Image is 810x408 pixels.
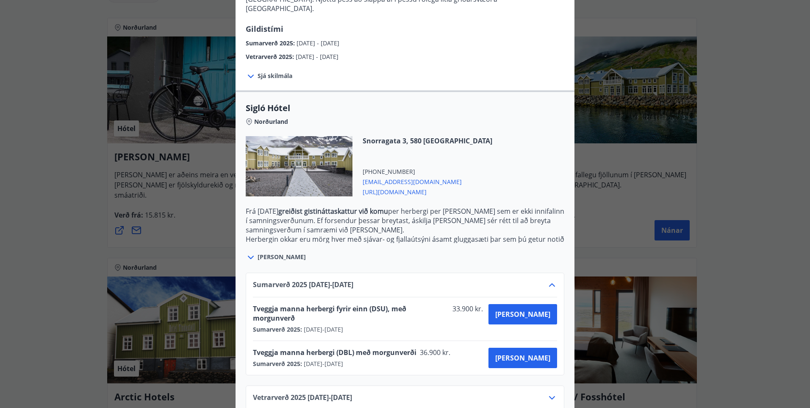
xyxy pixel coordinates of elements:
span: [PHONE_NUMBER] [363,168,492,176]
span: Snorragata 3, 580 [GEOGRAPHIC_DATA] [363,136,492,145]
span: [DATE] - [DATE] [296,53,338,61]
span: Gildistími [246,24,283,34]
span: [EMAIL_ADDRESS][DOMAIN_NAME] [363,176,492,186]
span: Sjá skilmála [258,72,292,80]
p: Frá [DATE] per herbergi per [PERSON_NAME] sem er ekki innifalinn í samningsverðunum. Ef forsendur... [246,207,564,235]
p: Herbergin okkar eru mörg hver með sjávar- og fjallaútsýni ásamt gluggasæti þar sem þú getur notið... [246,235,564,263]
span: Norðurland [254,117,288,126]
span: Vetrarverð 2025 : [246,53,296,61]
strong: greiðist gistináttaskattur við komu [278,207,388,216]
span: Sumarverð 2025 : [246,39,297,47]
span: [DATE] - [DATE] [297,39,339,47]
span: [PERSON_NAME] [258,253,306,261]
span: [URL][DOMAIN_NAME] [363,186,492,196]
span: Sigló Hótel [246,102,564,114]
